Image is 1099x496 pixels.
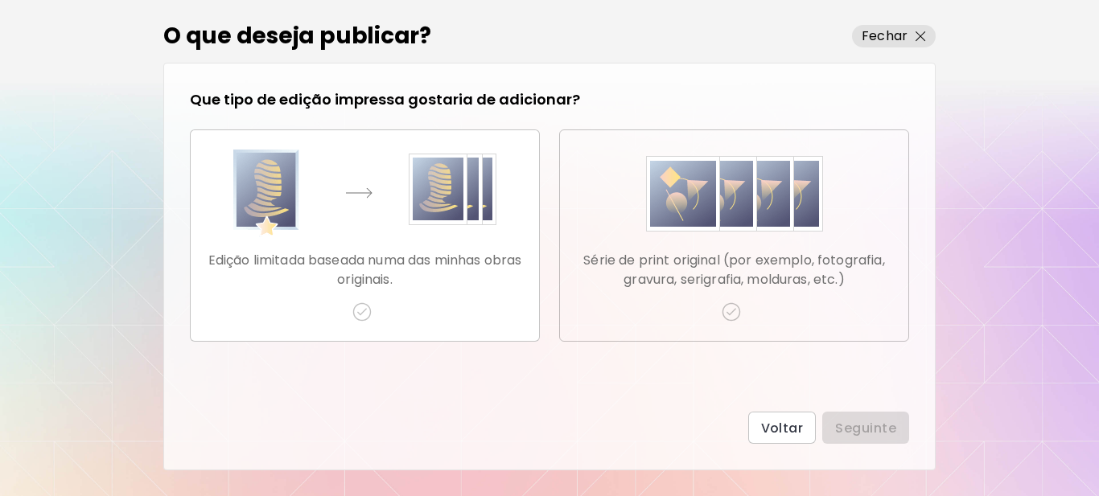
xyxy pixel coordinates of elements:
p: Edição limitada baseada numa das minhas obras originais. [204,251,526,289]
img: Original Artwork [233,150,496,238]
h5: Que tipo de edição impressa gostaria de adicionar? [190,89,580,110]
img: Original Prints Series [646,150,823,238]
button: Original Prints SeriesSérie de print original (por exemplo, fotografia, gravura, serigrafia, mold... [559,129,909,342]
button: Original ArtworkEdição limitada baseada numa das minhas obras originais. [190,129,540,342]
button: Voltar [748,412,817,444]
span: Voltar [761,420,804,437]
p: Série de print original (por exemplo, fotografia, gravura, serigrafia, molduras, etc.) [573,251,895,289]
